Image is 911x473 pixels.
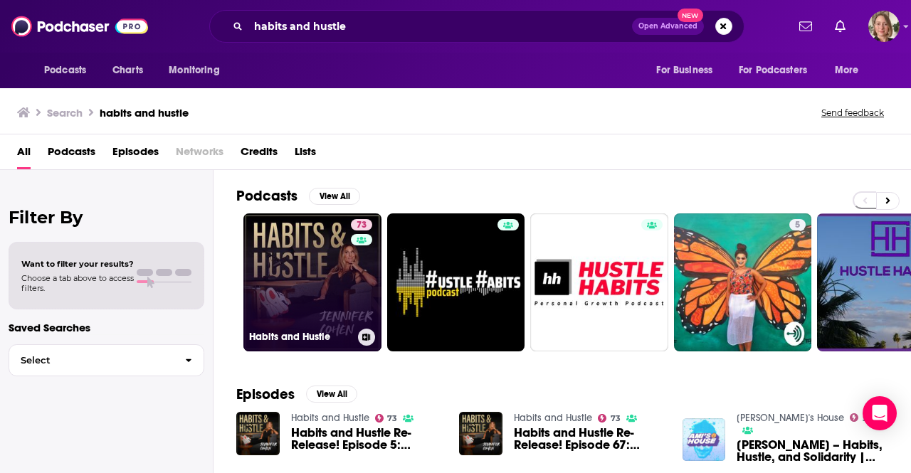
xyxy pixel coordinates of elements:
[11,13,148,40] img: Podchaser - Follow, Share and Rate Podcasts
[656,60,712,80] span: For Business
[209,10,744,43] div: Search podcasts, credits, & more...
[737,412,844,424] a: Ami's House
[47,106,83,119] h3: Search
[291,427,443,451] span: Habits and Hustle Re-Release! Episode 5: [PERSON_NAME] – Co-Founder of Quest Nutrition and Impact...
[291,412,369,424] a: Habits and Hustle
[112,140,159,169] a: Episodes
[21,273,134,293] span: Choose a tab above to access filters.
[34,57,105,84] button: open menu
[632,18,704,35] button: Open AdvancedNew
[387,415,397,422] span: 73
[850,413,873,422] a: 54
[514,427,665,451] span: Habits and Hustle Re-Release! Episode 67: [PERSON_NAME] – CEO of Barstool Sports
[44,60,86,80] span: Podcasts
[9,207,204,228] h2: Filter By
[678,9,703,22] span: New
[248,15,632,38] input: Search podcasts, credits, & more...
[739,60,807,80] span: For Podcasters
[236,412,280,455] img: Habits and Hustle Re-Release! Episode 5: Tom Bilyeu – Co-Founder of Quest Nutrition and Impact Th...
[646,57,730,84] button: open menu
[817,107,888,119] button: Send feedback
[295,140,316,169] a: Lists
[100,106,189,119] h3: habits and hustle
[611,415,621,422] span: 73
[598,414,621,422] a: 73
[868,11,900,42] button: Show profile menu
[730,57,828,84] button: open menu
[674,213,812,351] a: 5
[236,187,360,205] a: PodcastsView All
[249,331,352,343] h3: Habits and Hustle
[243,213,381,351] a: 73Habits and Hustle
[863,396,897,430] div: Open Intercom Messenger
[514,427,665,451] a: Habits and Hustle Re-Release! Episode 67: Erika Nardini – CEO of Barstool Sports
[375,414,398,422] a: 73
[795,218,800,233] span: 5
[169,60,219,80] span: Monitoring
[868,11,900,42] img: User Profile
[21,259,134,269] span: Want to filter your results?
[737,439,888,463] a: Jen Cohen – Habits, Hustle, and Solidarity | Ami's House Episode #8
[241,140,278,169] a: Credits
[868,11,900,42] span: Logged in as AriFortierPr
[291,427,443,451] a: Habits and Hustle Re-Release! Episode 5: Tom Bilyeu – Co-Founder of Quest Nutrition and Impact Th...
[835,60,859,80] span: More
[236,187,297,205] h2: Podcasts
[638,23,697,30] span: Open Advanced
[306,386,357,403] button: View All
[9,321,204,334] p: Saved Searches
[159,57,238,84] button: open menu
[9,344,204,376] button: Select
[112,60,143,80] span: Charts
[789,219,806,230] a: 5
[176,140,223,169] span: Networks
[309,188,360,205] button: View All
[9,356,174,365] span: Select
[236,386,295,403] h2: Episodes
[357,218,367,233] span: 73
[829,14,851,38] a: Show notifications dropdown
[737,439,888,463] span: [PERSON_NAME] – Habits, Hustle, and Solidarity | [PERSON_NAME]'s House Episode #8
[103,57,152,84] a: Charts
[351,219,372,230] a: 73
[514,412,592,424] a: Habits and Hustle
[17,140,31,169] a: All
[459,412,502,455] img: Habits and Hustle Re-Release! Episode 67: Erika Nardini – CEO of Barstool Sports
[794,14,818,38] a: Show notifications dropdown
[48,140,95,169] a: Podcasts
[236,386,357,403] a: EpisodesView All
[825,57,877,84] button: open menu
[683,418,726,462] img: Jen Cohen – Habits, Hustle, and Solidarity | Ami's House Episode #8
